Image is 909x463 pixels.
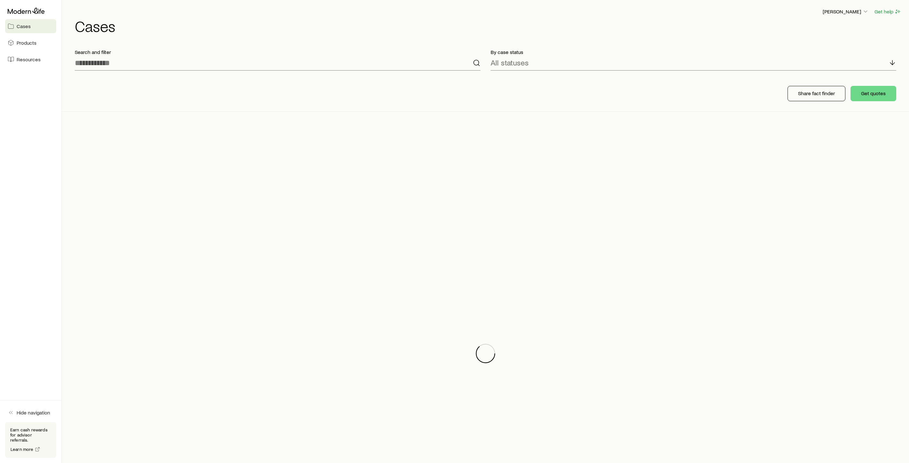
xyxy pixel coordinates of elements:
button: Hide navigation [5,406,56,420]
button: Get quotes [851,86,896,101]
span: Hide navigation [17,409,50,416]
p: Share fact finder [798,90,835,96]
div: Earn cash rewards for advisor referrals.Learn more [5,422,56,458]
p: Earn cash rewards for advisor referrals. [10,427,51,443]
a: Resources [5,52,56,66]
span: Resources [17,56,41,63]
p: All statuses [491,58,529,67]
button: [PERSON_NAME] [822,8,869,16]
span: Products [17,40,36,46]
a: Products [5,36,56,50]
p: [PERSON_NAME] [823,8,869,15]
span: Cases [17,23,31,29]
p: By case status [491,49,896,55]
p: Search and filter [75,49,480,55]
a: Cases [5,19,56,33]
button: Share fact finder [788,86,845,101]
h1: Cases [75,18,901,34]
button: Get help [874,8,901,15]
span: Learn more [11,447,34,452]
